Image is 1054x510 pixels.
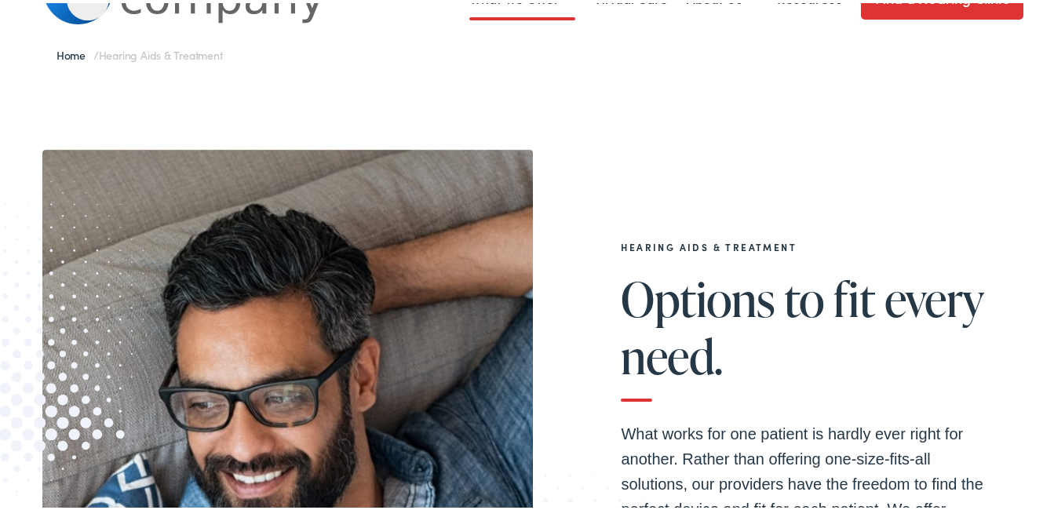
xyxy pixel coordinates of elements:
[57,44,93,60] a: Home
[99,44,223,60] span: Hearing Aids & Treatment
[621,327,722,379] span: need.
[784,270,825,322] span: to
[621,239,997,250] h2: Hearing Aids & Treatment
[833,270,875,322] span: fit
[621,270,775,322] span: Options
[884,270,984,322] span: every
[57,44,223,60] span: /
